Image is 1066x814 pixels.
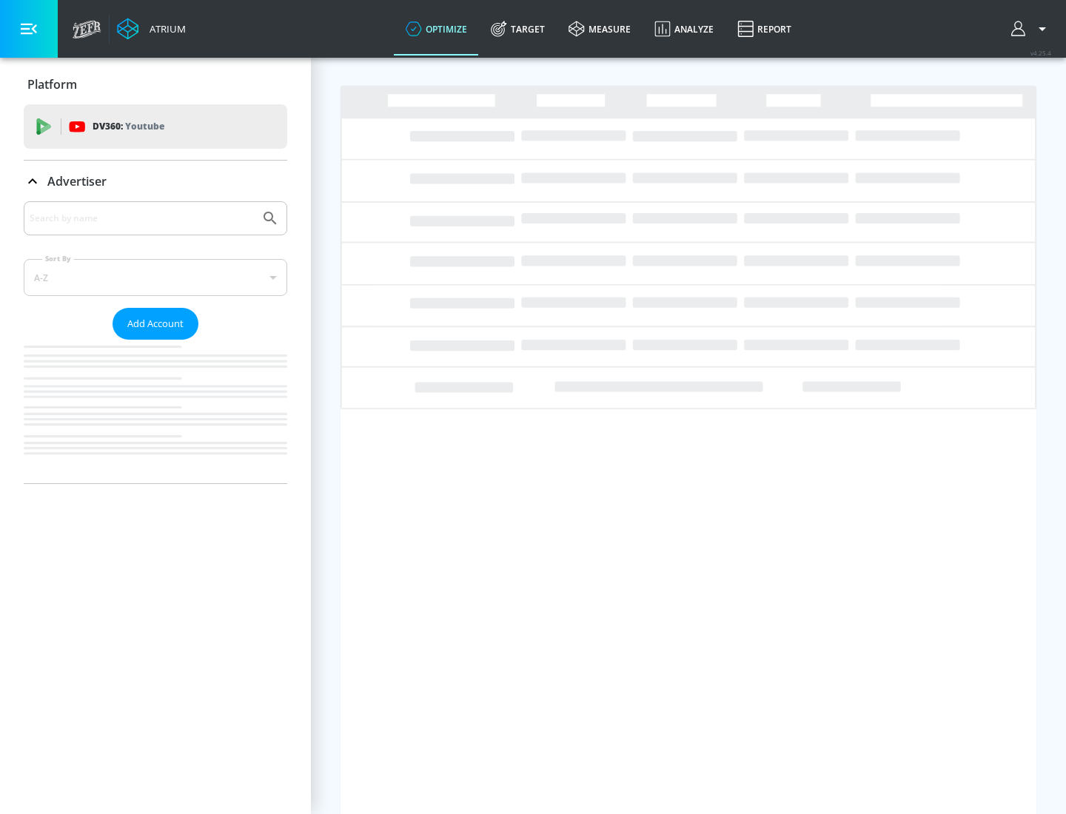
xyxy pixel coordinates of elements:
p: DV360: [93,118,164,135]
span: v 4.25.4 [1030,49,1051,57]
a: Analyze [643,2,725,55]
p: Advertiser [47,173,107,189]
div: Advertiser [24,161,287,202]
div: Advertiser [24,201,287,483]
nav: list of Advertiser [24,340,287,483]
a: Target [479,2,557,55]
button: Add Account [113,308,198,340]
div: DV360: Youtube [24,104,287,149]
span: Add Account [127,315,184,332]
a: measure [557,2,643,55]
a: Atrium [117,18,186,40]
p: Platform [27,76,77,92]
div: Platform [24,64,287,105]
p: Youtube [125,118,164,134]
a: Report [725,2,803,55]
div: Atrium [144,22,186,36]
div: A-Z [24,259,287,296]
label: Sort By [42,254,74,263]
a: optimize [394,2,479,55]
input: Search by name [30,209,254,228]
